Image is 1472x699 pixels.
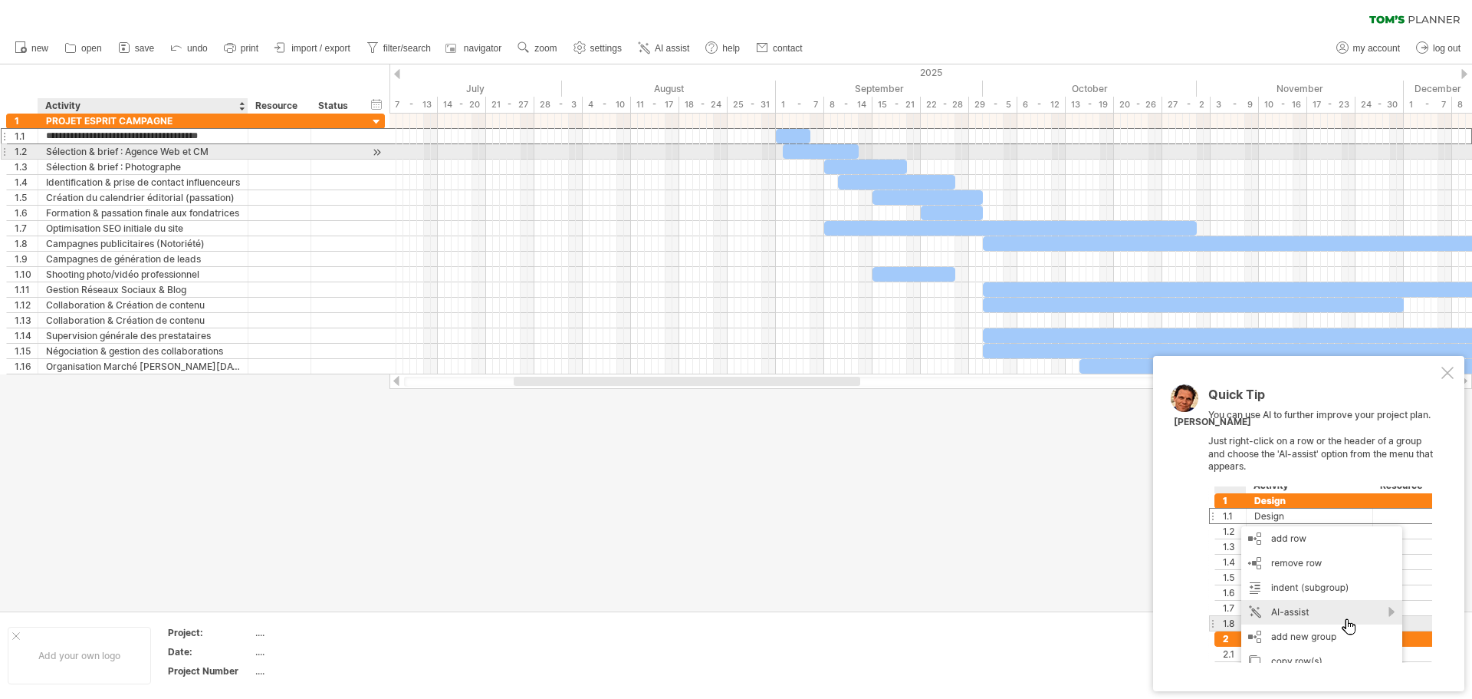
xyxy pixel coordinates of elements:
div: Formation & passation finale aux fondatrices [46,206,240,220]
span: save [135,43,154,54]
a: undo [166,38,212,58]
span: settings [590,43,622,54]
div: 27 - 2 [1162,97,1211,113]
div: Campagnes de génération de leads [46,252,240,266]
div: Sélection & brief : Photographe [46,160,240,174]
div: .... [255,645,384,658]
div: 13 - 19 [1066,97,1114,113]
div: Status [318,98,352,114]
div: 1.12 [15,298,38,312]
div: Quick Tip [1208,388,1438,409]
div: Gestion Réseaux Sociaux & Blog [46,282,240,297]
div: Resource [255,98,302,114]
span: log out [1433,43,1460,54]
div: 4 - 10 [583,97,631,113]
div: 22 - 28 [921,97,969,113]
span: filter/search [383,43,431,54]
div: .... [255,664,384,678]
div: 3 - 9 [1211,97,1259,113]
span: AI assist [655,43,689,54]
div: 7 - 13 [389,97,438,113]
a: my account [1332,38,1405,58]
div: Collaboration & Création de contenu [46,298,240,312]
a: filter/search [363,38,435,58]
a: print [220,38,263,58]
span: open [81,43,102,54]
div: 15 - 21 [872,97,921,113]
a: new [11,38,53,58]
div: 1.9 [15,252,38,266]
span: import / export [291,43,350,54]
div: Négociation & gestion des collaborations [46,344,240,358]
div: 1.1 [15,129,38,143]
a: help [701,38,744,58]
div: October 2025 [983,81,1197,97]
div: 1.11 [15,282,38,297]
a: contact [752,38,807,58]
div: 24 - 30 [1355,97,1404,113]
div: Supervision générale des prestataires [46,328,240,343]
div: Collaboration & Création de contenu [46,313,240,328]
div: 10 - 16 [1259,97,1307,113]
div: 1 - 7 [776,97,824,113]
div: July 2025 [348,81,562,97]
div: 1.8 [15,236,38,251]
div: Date: [168,645,252,658]
span: zoom [534,43,557,54]
span: my account [1353,43,1400,54]
a: settings [570,38,626,58]
div: 8 - 14 [824,97,872,113]
div: 1.2 [15,144,38,159]
div: 21 - 27 [486,97,534,113]
div: You can use AI to further improve your project plan. Just right-click on a row or the header of a... [1208,388,1438,663]
div: [PERSON_NAME] [1174,416,1251,429]
div: September 2025 [776,81,983,97]
div: Création du calendrier éditorial (passation) [46,190,240,205]
div: 25 - 31 [728,97,776,113]
a: log out [1412,38,1465,58]
div: 20 - 26 [1114,97,1162,113]
div: Shooting photo/vidéo professionnel [46,267,240,282]
a: open [61,38,107,58]
div: November 2025 [1197,81,1404,97]
div: 1.3 [15,160,38,174]
div: 1.16 [15,359,38,374]
div: Project: [168,626,252,639]
div: .... [255,626,384,639]
div: Activity [45,98,239,114]
div: Identification & prise de contact influenceurs [46,175,240,190]
span: help [722,43,740,54]
div: 29 - 5 [969,97,1017,113]
span: new [31,43,48,54]
div: Project Number [168,664,252,678]
div: 1.15 [15,344,38,358]
div: 18 - 24 [679,97,728,113]
div: 1.7 [15,221,38,236]
div: PROJET ESPRIT CAMPAGNE [46,114,240,128]
div: 1.6 [15,206,38,220]
a: AI assist [634,38,694,58]
a: zoom [514,38,561,58]
div: 1 - 7 [1404,97,1452,113]
div: 14 - 20 [438,97,486,113]
span: print [241,43,258,54]
div: 1.5 [15,190,38,205]
div: 1.14 [15,328,38,343]
div: 11 - 17 [631,97,679,113]
div: 28 - 3 [534,97,583,113]
div: Sélection & brief : Agence Web et CM [46,144,240,159]
a: import / export [271,38,355,58]
span: undo [187,43,208,54]
span: navigator [464,43,501,54]
div: 1.4 [15,175,38,190]
a: navigator [443,38,506,58]
div: 17 - 23 [1307,97,1355,113]
div: 1.10 [15,267,38,282]
div: Add your own logo [8,627,151,684]
div: 1 [15,114,38,128]
div: Optimisation SEO initiale du site [46,221,240,236]
div: 1.13 [15,313,38,328]
span: contact [773,43,803,54]
div: August 2025 [562,81,776,97]
div: Organisation Marché [PERSON_NAME][DATE] [46,359,240,374]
